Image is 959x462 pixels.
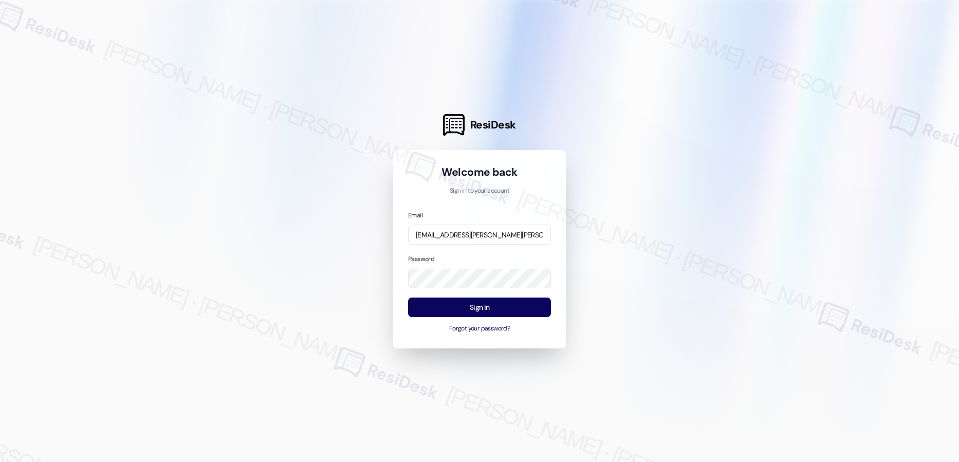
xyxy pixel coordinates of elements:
h1: Welcome back [408,165,551,179]
button: Forgot your password? [408,324,551,334]
img: ResiDesk Logo [443,114,465,136]
button: Sign In [408,298,551,318]
span: ResiDesk [470,118,516,132]
input: name@example.com [408,225,551,245]
p: Sign in to your account [408,187,551,196]
label: Password [408,255,434,263]
label: Email [408,211,423,219]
